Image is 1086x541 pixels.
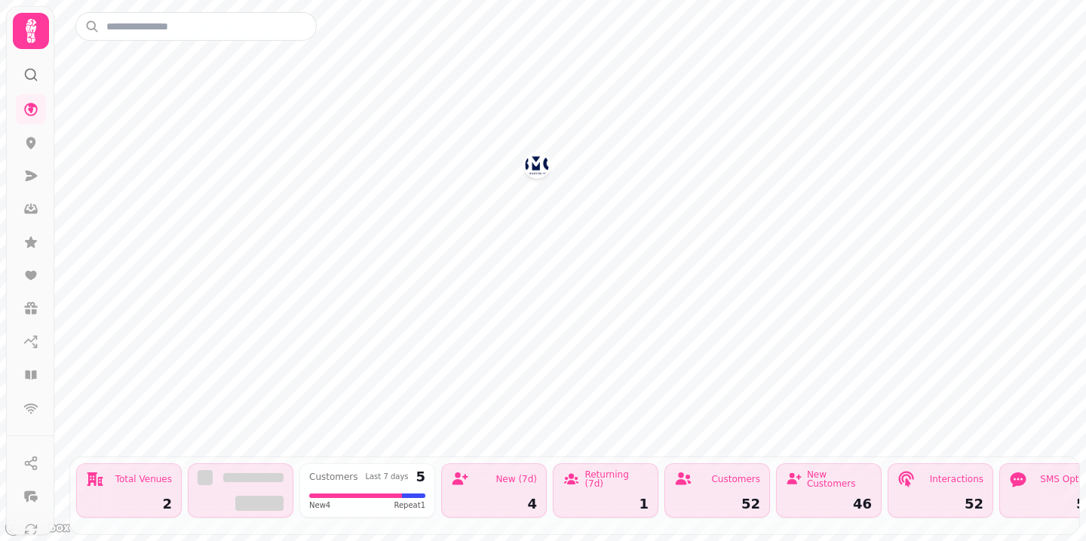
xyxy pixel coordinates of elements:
[930,475,983,484] div: Interactions
[86,497,172,511] div: 2
[807,470,872,488] div: New Customers
[584,470,649,488] div: Returning (7d)
[563,497,649,511] div: 1
[897,497,983,511] div: 52
[451,497,537,511] div: 4
[786,497,872,511] div: 46
[416,470,425,484] div: 5
[711,475,760,484] div: Customers
[5,519,71,536] a: Mapbox logo
[495,475,537,484] div: New (7d)
[525,153,549,182] div: Map marker
[309,500,330,511] span: New 4
[309,472,358,481] div: Customers
[674,497,760,511] div: 52
[365,473,408,481] div: Last 7 days
[115,475,172,484] div: Total Venues
[394,500,425,511] span: Repeat 1
[525,153,549,177] button: BMG UK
